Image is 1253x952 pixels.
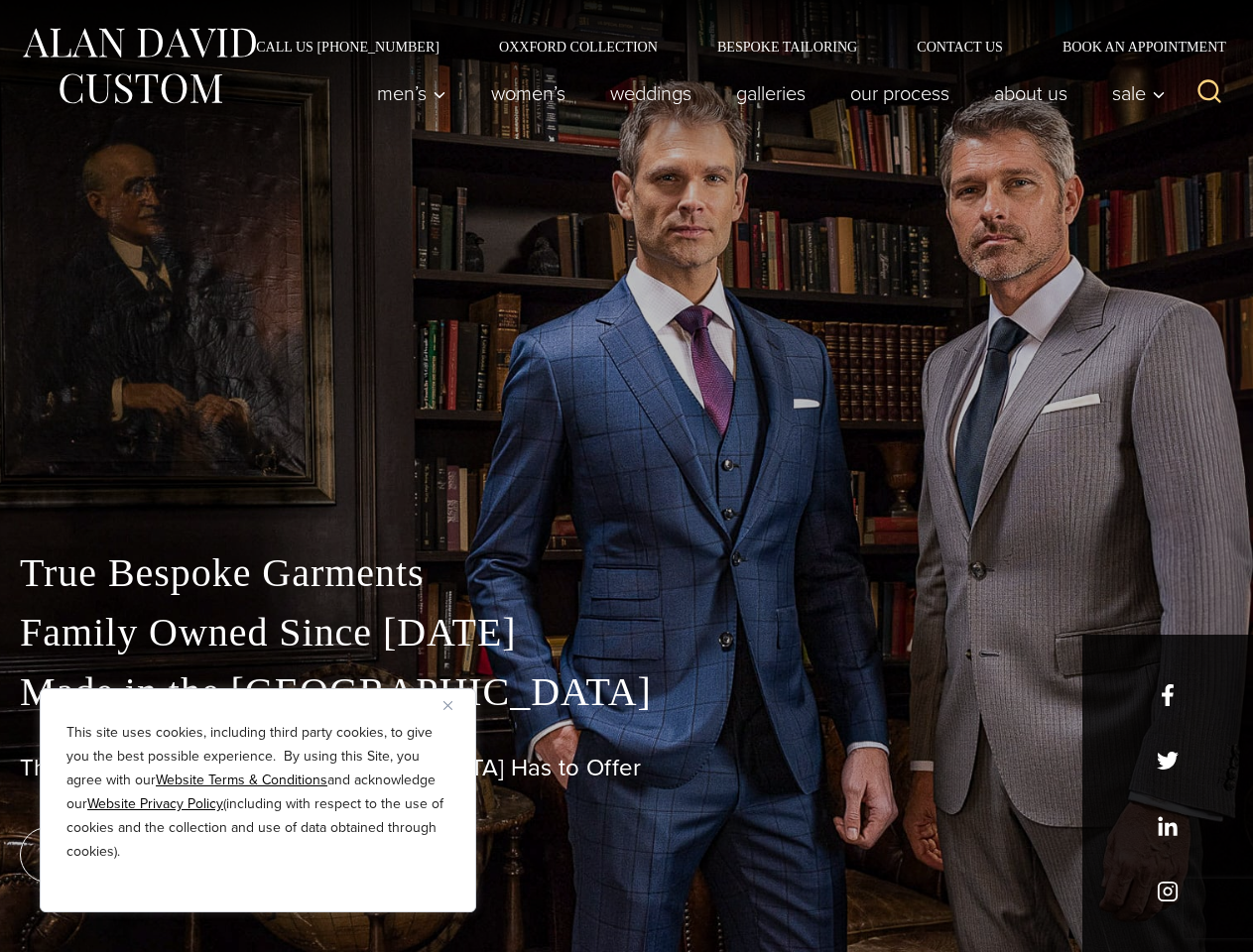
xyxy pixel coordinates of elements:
h1: The Best Custom Suits [GEOGRAPHIC_DATA] Has to Offer [20,754,1233,782]
a: Galleries [714,73,828,113]
span: Sale [1112,83,1166,103]
nav: Primary Navigation [355,73,1177,113]
img: Alan David Custom [20,22,258,110]
a: Contact Us [887,40,1033,54]
a: Call Us [PHONE_NUMBER] [226,40,469,54]
a: About Us [972,73,1090,113]
a: Website Terms & Conditions [156,770,327,790]
a: weddings [588,73,714,113]
a: Oxxford Collection [469,40,688,54]
button: Close [443,693,467,717]
a: Women’s [469,73,588,113]
a: Book an Appointment [1033,40,1233,54]
p: True Bespoke Garments Family Owned Since [DATE] Made in the [GEOGRAPHIC_DATA] [20,543,1233,722]
span: Men’s [377,83,446,103]
a: book an appointment [20,827,298,883]
nav: Secondary Navigation [226,40,1233,54]
a: Bespoke Tailoring [688,40,887,54]
button: View Search Form [1186,69,1233,117]
p: This site uses cookies, including third party cookies, to give you the best possible experience. ... [66,721,449,864]
a: Our Process [828,73,972,113]
img: Close [443,701,452,710]
a: Website Privacy Policy [87,793,223,814]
